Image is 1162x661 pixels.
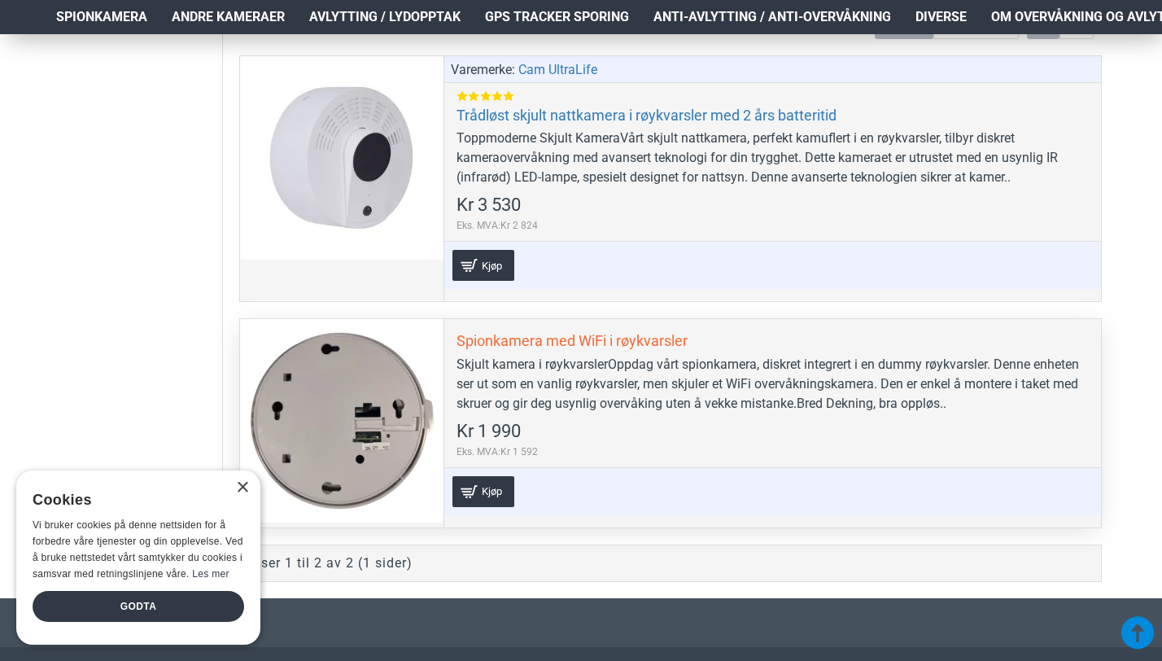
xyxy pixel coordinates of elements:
span: Eks. MVA:Kr 2 824 [456,218,538,233]
span: GPS Tracker Sporing [485,7,629,27]
span: Eks. MVA:Kr 1 592 [456,444,538,459]
div: Godta [33,591,244,622]
div: Skjult kamera i røykvarslerOppdag vårt spionkamera, diskret integrert i en dummy røykvarsler. Den... [456,355,1089,414]
div: Close [236,482,248,494]
a: Cam UltraLife [518,60,597,80]
a: Les mer, opens a new window [192,568,229,580]
span: Diverse [915,7,967,27]
span: Spionkamera [56,7,147,27]
span: Vi bruker cookies på denne nettsiden for å forbedre våre tjenester og din opplevelse. Ved å bruke... [33,519,243,579]
span: Varemerke: [451,60,515,80]
div: Toppmoderne Skjult KameraVårt skjult nattkamera, perfekt kamuflert i en røykvarsler, tilbyr diskr... [456,129,1089,187]
div: Viser 1 til 2 av 2 (1 sider) [248,554,413,573]
a: Spionkamera med WiFi i røykvarsler [456,331,688,350]
a: Trådløst skjult nattkamera i røykvarsler med 2 års batteritid Trådløst skjult nattkamera i røykva... [240,56,443,260]
span: Kjøp [478,486,506,497]
span: Kr 1 990 [456,422,521,440]
a: Trådløst skjult nattkamera i røykvarsler med 2 års batteritid [456,106,837,125]
span: Kjøp [478,260,506,271]
span: Andre kameraer [172,7,285,27]
span: Kr 3 530 [456,196,521,214]
div: Cookies [33,483,234,518]
a: Spionkamera med WiFi i røykvarsler Spionkamera med WiFi i røykvarsler [240,319,443,523]
span: Avlytting / Lydopptak [309,7,461,27]
span: Anti-avlytting / Anti-overvåkning [653,7,891,27]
